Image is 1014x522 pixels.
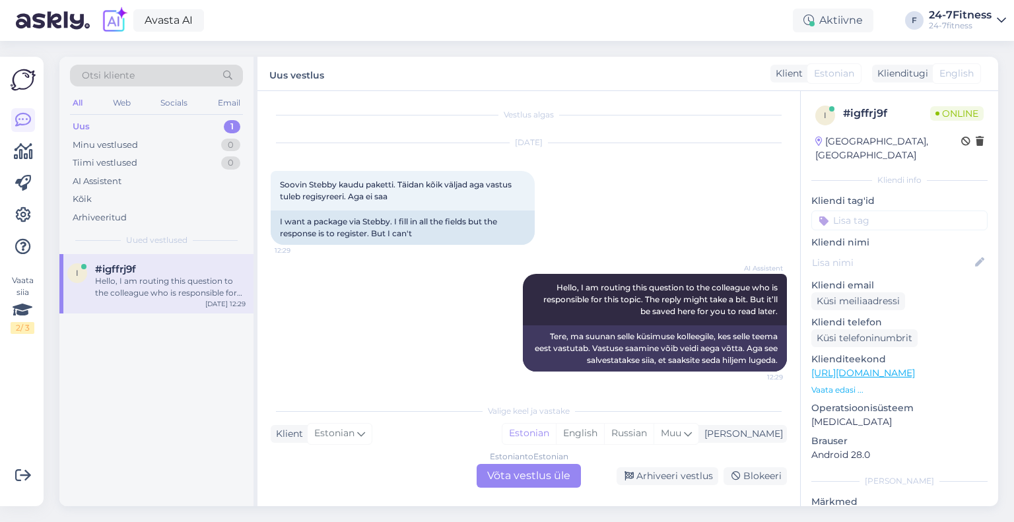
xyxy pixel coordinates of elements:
[930,106,984,121] span: Online
[110,94,133,112] div: Web
[11,322,34,334] div: 2 / 3
[699,427,783,441] div: [PERSON_NAME]
[793,9,873,32] div: Aktiivne
[477,464,581,488] div: Võta vestlus üle
[824,110,827,120] span: i
[126,234,187,246] span: Uued vestlused
[275,245,324,255] span: 12:29
[205,299,246,309] div: [DATE] 12:29
[733,372,783,382] span: 12:29
[905,11,924,30] div: F
[811,384,988,396] p: Vaata edasi ...
[271,405,787,417] div: Valige keel ja vastake
[811,495,988,509] p: Märkmed
[221,156,240,170] div: 0
[733,263,783,273] span: AI Assistent
[811,475,988,487] div: [PERSON_NAME]
[73,175,121,188] div: AI Assistent
[73,156,137,170] div: Tiimi vestlused
[523,325,787,372] div: Tere, ma suunan selle küsimuse kolleegile, kes selle teema eest vastutab. Vastuse saamine võib ve...
[811,315,988,329] p: Kliendi telefon
[224,120,240,133] div: 1
[76,268,79,278] span: i
[543,282,780,316] span: Hello, I am routing this question to the colleague who is responsible for this topic. The reply m...
[215,94,243,112] div: Email
[929,10,1006,31] a: 24-7Fitness24-7fitness
[73,120,90,133] div: Uus
[271,211,535,245] div: I want a package via Stebby. I fill in all the fields but the response is to register. But I can't
[811,401,988,415] p: Operatsioonisüsteem
[95,263,136,275] span: #igffrj9f
[314,426,355,441] span: Estonian
[811,194,988,208] p: Kliendi tag'id
[811,292,905,310] div: Küsi meiliaadressi
[73,193,92,206] div: Kõik
[811,211,988,230] input: Lisa tag
[661,427,681,439] span: Muu
[100,7,128,34] img: explore-ai
[556,424,604,443] div: English
[811,329,918,347] div: Küsi telefoninumbrit
[490,451,568,463] div: Estonian to Estonian
[11,67,36,92] img: Askly Logo
[811,448,988,462] p: Android 28.0
[811,415,988,429] p: [MEDICAL_DATA]
[929,10,992,20] div: 24-7Fitness
[770,67,803,81] div: Klient
[95,275,246,299] div: Hello, I am routing this question to the colleague who is responsible for this topic. The reply m...
[814,67,854,81] span: Estonian
[724,467,787,485] div: Blokeeri
[811,367,915,379] a: [URL][DOMAIN_NAME]
[815,135,961,162] div: [GEOGRAPHIC_DATA], [GEOGRAPHIC_DATA]
[617,467,718,485] div: Arhiveeri vestlus
[812,255,972,270] input: Lisa nimi
[929,20,992,31] div: 24-7fitness
[271,109,787,121] div: Vestlus algas
[70,94,85,112] div: All
[811,174,988,186] div: Kliendi info
[73,139,138,152] div: Minu vestlused
[811,278,988,292] p: Kliendi email
[811,352,988,366] p: Klienditeekond
[939,67,974,81] span: English
[811,236,988,249] p: Kliendi nimi
[73,211,127,224] div: Arhiveeritud
[269,65,324,82] label: Uus vestlus
[271,427,303,441] div: Klient
[872,67,928,81] div: Klienditugi
[811,434,988,448] p: Brauser
[502,424,556,443] div: Estonian
[271,137,787,148] div: [DATE]
[280,179,514,201] span: Soovin Stebby kaudu paketti. Täidan kõik väljad aga vastus tuleb regisyreeri. Aga ei saa
[221,139,240,152] div: 0
[604,424,654,443] div: Russian
[82,69,135,82] span: Otsi kliente
[158,94,190,112] div: Socials
[843,106,930,121] div: # igffrj9f
[11,275,34,334] div: Vaata siia
[133,9,204,32] a: Avasta AI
